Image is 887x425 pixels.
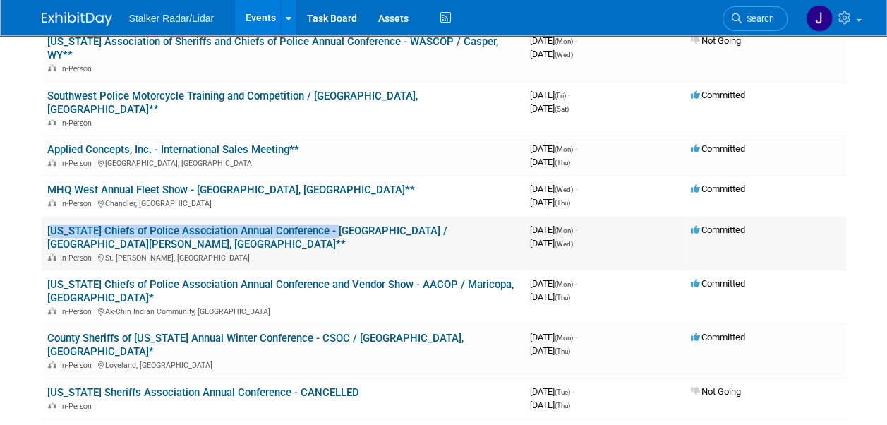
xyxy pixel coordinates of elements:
[555,199,570,207] span: (Thu)
[47,35,498,61] a: [US_STATE] Association of Sheriffs and Chiefs of Police Annual Conference - WASCOP / Casper, WY**
[60,199,96,208] span: In-Person
[530,278,577,289] span: [DATE]
[555,280,573,288] span: (Mon)
[47,157,519,168] div: [GEOGRAPHIC_DATA], [GEOGRAPHIC_DATA]
[530,332,577,342] span: [DATE]
[60,307,96,316] span: In-Person
[530,35,577,46] span: [DATE]
[47,90,418,116] a: Southwest Police Motorcycle Training and Competition / [GEOGRAPHIC_DATA], [GEOGRAPHIC_DATA]**
[691,332,745,342] span: Committed
[555,186,573,193] span: (Wed)
[555,294,570,301] span: (Thu)
[530,103,569,114] span: [DATE]
[60,361,96,370] span: In-Person
[742,13,774,24] span: Search
[691,143,745,154] span: Committed
[575,35,577,46] span: -
[48,159,56,166] img: In-Person Event
[555,240,573,248] span: (Wed)
[568,90,570,100] span: -
[60,119,96,128] span: In-Person
[530,400,570,410] span: [DATE]
[555,347,570,355] span: (Thu)
[60,253,96,263] span: In-Person
[47,359,519,370] div: Loveland, [GEOGRAPHIC_DATA]
[691,278,745,289] span: Committed
[47,184,415,196] a: MHQ West Annual Fleet Show - [GEOGRAPHIC_DATA], [GEOGRAPHIC_DATA]**
[530,238,573,249] span: [DATE]
[60,64,96,73] span: In-Person
[42,12,112,26] img: ExhibitDay
[555,105,569,113] span: (Sat)
[530,49,573,59] span: [DATE]
[555,227,573,234] span: (Mon)
[530,157,570,167] span: [DATE]
[48,64,56,71] img: In-Person Event
[806,5,833,32] img: Joe Bartels
[555,334,573,342] span: (Mon)
[48,361,56,368] img: In-Person Event
[530,386,574,397] span: [DATE]
[530,292,570,302] span: [DATE]
[47,305,519,316] div: Ak-Chin Indian Community, [GEOGRAPHIC_DATA]
[555,51,573,59] span: (Wed)
[60,402,96,411] span: In-Person
[691,225,745,235] span: Committed
[48,402,56,409] img: In-Person Event
[47,251,519,263] div: St. [PERSON_NAME], [GEOGRAPHIC_DATA]
[575,332,577,342] span: -
[129,13,215,24] span: Stalker Radar/Lidar
[530,184,577,194] span: [DATE]
[575,225,577,235] span: -
[555,388,570,396] span: (Tue)
[555,37,573,45] span: (Mon)
[47,143,299,156] a: Applied Concepts, Inc. - International Sales Meeting**
[47,386,359,399] a: [US_STATE] Sheriffs Association Annual Conference - CANCELLED
[48,199,56,206] img: In-Person Event
[575,143,577,154] span: -
[48,307,56,314] img: In-Person Event
[575,184,577,194] span: -
[691,184,745,194] span: Committed
[530,143,577,154] span: [DATE]
[47,197,519,208] div: Chandler, [GEOGRAPHIC_DATA]
[530,197,570,208] span: [DATE]
[691,90,745,100] span: Committed
[555,402,570,409] span: (Thu)
[530,225,577,235] span: [DATE]
[47,278,514,304] a: [US_STATE] Chiefs of Police Association Annual Conference and Vendor Show - AACOP / Maricopa, [GE...
[555,92,566,100] span: (Fri)
[60,159,96,168] span: In-Person
[555,145,573,153] span: (Mon)
[575,278,577,289] span: -
[572,386,574,397] span: -
[691,386,741,397] span: Not Going
[723,6,788,31] a: Search
[47,332,464,358] a: County Sheriffs of [US_STATE] Annual Winter Conference - CSOC / [GEOGRAPHIC_DATA], [GEOGRAPHIC_DA...
[555,159,570,167] span: (Thu)
[47,225,447,251] a: [US_STATE] Chiefs of Police Association Annual Conference - [GEOGRAPHIC_DATA] / [GEOGRAPHIC_DATA]...
[48,119,56,126] img: In-Person Event
[691,35,741,46] span: Not Going
[530,90,570,100] span: [DATE]
[48,253,56,261] img: In-Person Event
[530,345,570,356] span: [DATE]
